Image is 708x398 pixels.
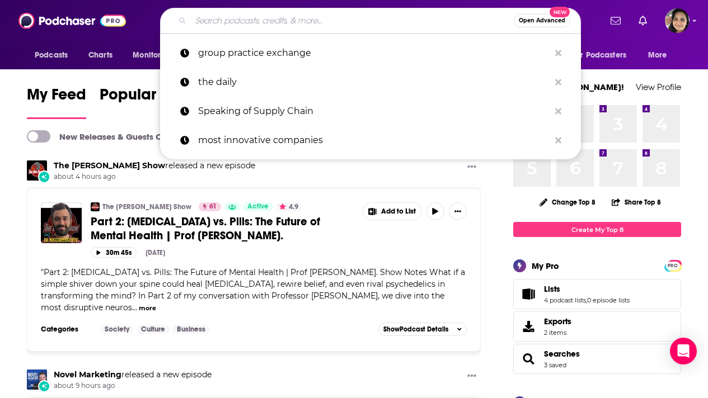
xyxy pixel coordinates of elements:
span: Monitoring [133,48,172,63]
span: Part 2: [MEDICAL_DATA] vs. Pills: The Future of Mental Health | Prof [PERSON_NAME]. Show Notes Wh... [41,267,465,312]
span: Exports [517,319,540,334]
p: most innovative companies [198,126,550,155]
a: Business [172,325,210,334]
a: Exports [513,311,681,342]
a: Lists [544,284,630,294]
button: 4.9 [276,202,302,211]
button: Share Top 8 [611,191,662,213]
span: Popular Feed [100,85,195,111]
div: New Episode [38,170,50,183]
button: open menu [565,45,643,66]
a: My Feed [27,85,86,119]
span: Logged in as shelbyjanner [665,8,690,33]
span: PRO [666,262,679,270]
button: Change Top 8 [533,195,602,209]
a: the daily [160,68,581,97]
a: View Profile [636,82,681,92]
span: " [41,267,465,312]
button: 30m 45s [91,247,137,258]
a: Lists [517,286,540,302]
span: Show Podcast Details [383,325,448,333]
a: Part 2: [MEDICAL_DATA] vs. Pills: The Future of Mental Health | Prof [PERSON_NAME]. [91,215,355,243]
a: Show notifications dropdown [634,11,651,30]
a: The Dov Baron Show [54,160,165,170]
span: ... [132,302,137,312]
button: ShowPodcast Details [378,323,467,336]
a: Searches [517,351,540,367]
button: open menu [27,45,82,66]
div: Search podcasts, credits, & more... [160,8,581,34]
span: Open Advanced [519,18,565,23]
button: Show More Button [449,202,467,220]
a: Culture [137,325,170,334]
h3: released a new episode [54,369,212,380]
img: The Dov Baron Show [91,202,100,211]
span: Active [247,201,269,212]
span: Lists [544,284,560,294]
a: 0 episode lists [587,296,630,304]
p: group practice exchange [198,39,550,68]
p: Speaking of Supply Chain [198,97,550,126]
a: Novel Marketing [54,369,121,380]
button: open menu [640,45,681,66]
span: 2 items [544,329,571,337]
a: New Releases & Guests Only [27,130,174,143]
img: Novel Marketing [27,369,47,390]
button: Open AdvancedNew [514,14,570,27]
a: Speaking of Supply Chain [160,97,581,126]
span: Charts [88,48,112,63]
a: Active [243,202,273,211]
a: 61 [199,202,221,211]
span: , [586,296,587,304]
div: Open Intercom Messenger [670,338,697,364]
div: New Episode [38,380,50,392]
span: about 4 hours ago [54,172,255,182]
span: Add to List [381,207,416,216]
span: Part 2: [MEDICAL_DATA] vs. Pills: The Future of Mental Health | Prof [PERSON_NAME]. [91,215,320,243]
h3: released a new episode [54,160,255,171]
a: The [PERSON_NAME] Show [102,202,191,211]
span: about 9 hours ago [54,381,212,391]
span: My Feed [27,85,86,111]
img: Podchaser - Follow, Share and Rate Podcasts [18,10,126,31]
button: Show More Button [463,369,481,383]
span: Searches [513,344,681,374]
button: Show profile menu [665,8,690,33]
div: [DATE] [146,249,165,257]
button: Show More Button [363,203,421,220]
img: Part 2: Chills vs. Pills: The Future of Mental Health | Prof Nicco Reggente. [41,202,82,243]
a: Charts [81,45,119,66]
span: More [648,48,667,63]
span: 61 [209,201,217,212]
a: Popular Feed [100,85,195,119]
span: Exports [544,316,571,326]
a: Create My Top 8 [513,222,681,237]
button: Show More Button [463,160,481,174]
span: For Podcasters [573,48,626,63]
div: My Pro [532,260,559,271]
img: User Profile [665,8,690,33]
a: Society [100,325,134,334]
p: the daily [198,68,550,97]
span: Lists [513,279,681,309]
img: The Dov Baron Show [27,160,47,181]
a: group practice exchange [160,39,581,68]
a: most innovative companies [160,126,581,155]
a: 3 saved [544,361,566,369]
button: more [139,304,156,313]
button: open menu [125,45,187,66]
a: PRO [666,261,679,269]
a: 4 podcast lists [544,296,586,304]
a: Searches [544,349,580,359]
h3: Categories [41,325,91,334]
input: Search podcasts, credits, & more... [191,12,514,30]
span: New [550,7,570,17]
a: Show notifications dropdown [606,11,625,30]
